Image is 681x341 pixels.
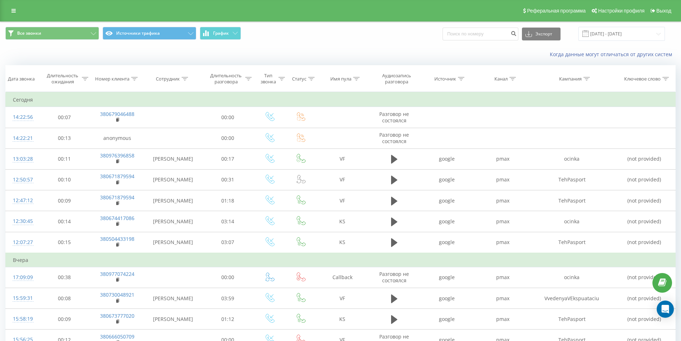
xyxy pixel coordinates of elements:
[292,76,306,82] div: Статус
[202,107,254,128] td: 00:00
[613,169,675,190] td: (not provided)
[100,215,134,221] a: 380674417086
[657,301,674,318] div: Open Intercom Messenger
[13,194,31,208] div: 12:47:12
[522,28,561,40] button: Экспорт
[13,173,31,187] div: 12:50:57
[13,131,31,145] div: 14:22:21
[531,309,613,330] td: TehPasport
[6,253,676,267] td: Вчера
[550,51,676,58] a: Когда данные могут отличаться от других систем
[100,111,134,117] a: 380679046488
[202,288,254,309] td: 03:59
[156,76,180,82] div: Сотрудник
[330,76,351,82] div: Имя пула
[8,76,35,82] div: Дата звонка
[100,194,134,201] a: 380671879594
[5,27,99,40] button: Все звонки
[419,211,475,232] td: google
[531,232,613,253] td: TehPasport
[39,169,90,190] td: 00:10
[17,30,41,36] span: Все звонки
[202,148,254,169] td: 00:17
[419,190,475,211] td: google
[260,73,277,85] div: Тип звонка
[379,271,409,284] span: Разговор не состоялся
[45,73,80,85] div: Длительность ожидания
[316,267,369,288] td: Callback
[494,76,508,82] div: Канал
[475,267,531,288] td: pmax
[379,131,409,145] span: Разговор не состоялся
[613,267,675,288] td: (not provided)
[316,190,369,211] td: VF
[100,235,134,242] a: 380504433198
[419,148,475,169] td: google
[100,333,134,340] a: 380666050709
[202,232,254,253] td: 03:07
[316,211,369,232] td: KS
[90,128,144,148] td: anonymous
[434,76,456,82] div: Источник
[13,110,31,124] div: 14:22:56
[13,291,31,305] div: 15:59:31
[6,93,676,107] td: Сегодня
[475,148,531,169] td: pmax
[316,232,369,253] td: KS
[13,235,31,249] div: 12:07:27
[144,288,202,309] td: [PERSON_NAME]
[419,267,475,288] td: google
[475,232,531,253] td: pmax
[202,128,254,148] td: 00:00
[475,309,531,330] td: pmax
[475,288,531,309] td: pmax
[100,152,134,159] a: 380976396858
[475,169,531,190] td: pmax
[316,288,369,309] td: VF
[13,271,31,284] div: 17:09:09
[39,288,90,309] td: 00:08
[527,8,586,14] span: Реферальная программа
[39,148,90,169] td: 00:11
[144,211,202,232] td: [PERSON_NAME]
[39,107,90,128] td: 00:07
[613,211,675,232] td: (not provided)
[39,128,90,148] td: 00:13
[475,190,531,211] td: pmax
[39,211,90,232] td: 00:14
[419,288,475,309] td: google
[202,169,254,190] td: 00:31
[13,152,31,166] div: 13:03:28
[100,173,134,180] a: 380671879594
[103,27,196,40] button: Источники трафика
[202,309,254,330] td: 01:12
[13,214,31,228] div: 12:30:45
[144,169,202,190] td: [PERSON_NAME]
[39,232,90,253] td: 00:15
[202,267,254,288] td: 00:00
[376,73,417,85] div: Аудиозапись разговора
[100,291,134,298] a: 380730048921
[598,8,645,14] span: Настройки профиля
[419,169,475,190] td: google
[531,267,613,288] td: ocinka
[613,288,675,309] td: (not provided)
[531,211,613,232] td: ocinka
[316,169,369,190] td: VF
[316,309,369,330] td: KS
[443,28,518,40] input: Поиск по номеру
[613,309,675,330] td: (not provided)
[202,190,254,211] td: 01:18
[144,232,202,253] td: [PERSON_NAME]
[475,211,531,232] td: pmax
[100,271,134,277] a: 380977074224
[39,190,90,211] td: 00:09
[144,190,202,211] td: [PERSON_NAME]
[613,232,675,253] td: (not provided)
[39,309,90,330] td: 00:09
[379,111,409,124] span: Разговор не состоялся
[144,148,202,169] td: [PERSON_NAME]
[613,190,675,211] td: (not provided)
[559,76,582,82] div: Кампания
[624,76,661,82] div: Ключевое слово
